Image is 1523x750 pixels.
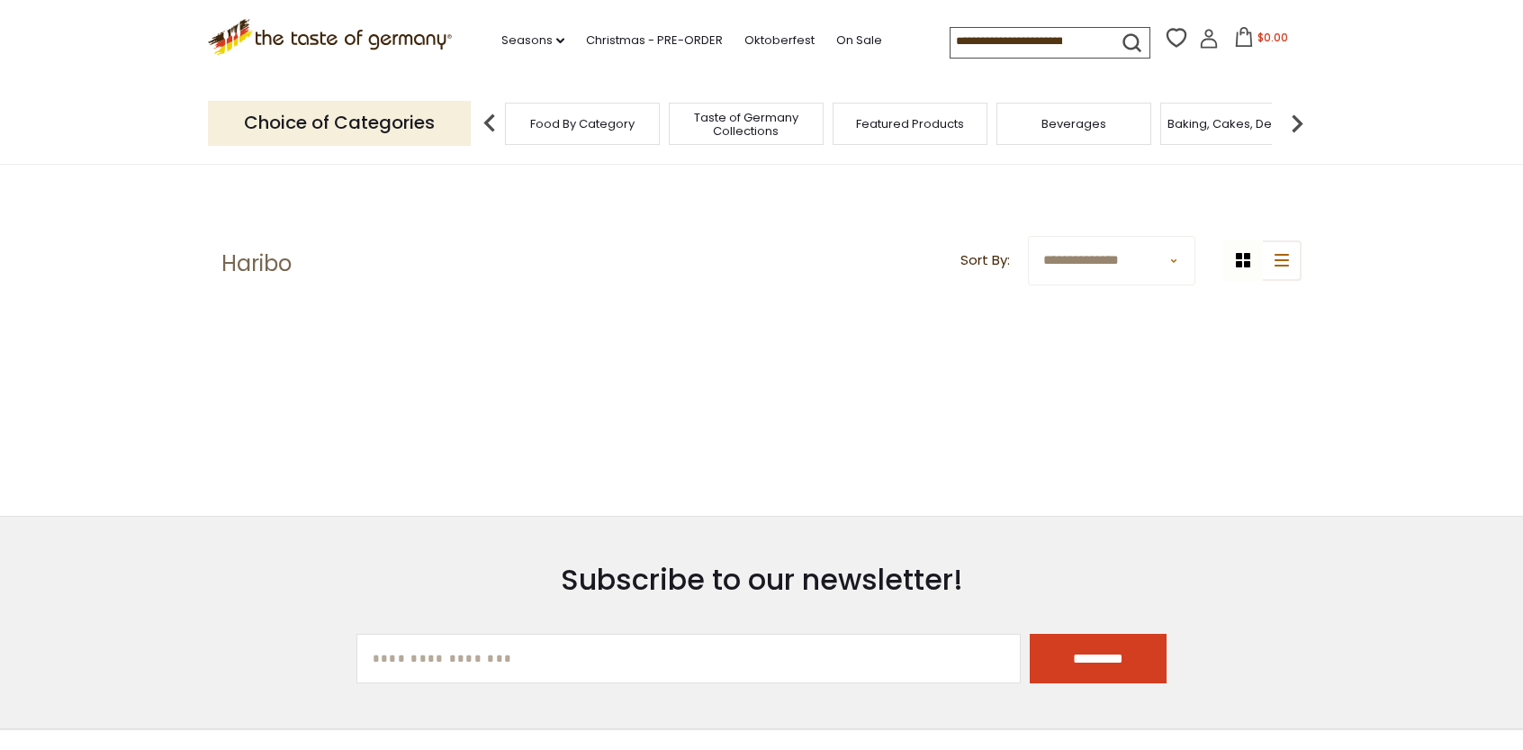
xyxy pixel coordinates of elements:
a: Taste of Germany Collections [674,111,818,138]
label: Sort By: [960,249,1010,272]
h3: Subscribe to our newsletter! [356,562,1167,598]
a: Baking, Cakes, Desserts [1167,117,1307,131]
a: Oktoberfest [744,31,815,50]
span: $0.00 [1257,30,1288,45]
img: previous arrow [472,105,508,141]
a: Seasons [501,31,564,50]
a: Food By Category [530,117,635,131]
button: $0.00 [1222,27,1299,54]
a: Beverages [1041,117,1106,131]
a: On Sale [836,31,882,50]
h1: Haribo [221,250,292,277]
a: Featured Products [856,117,964,131]
p: Choice of Categories [208,101,471,145]
img: next arrow [1279,105,1315,141]
a: Christmas - PRE-ORDER [586,31,723,50]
